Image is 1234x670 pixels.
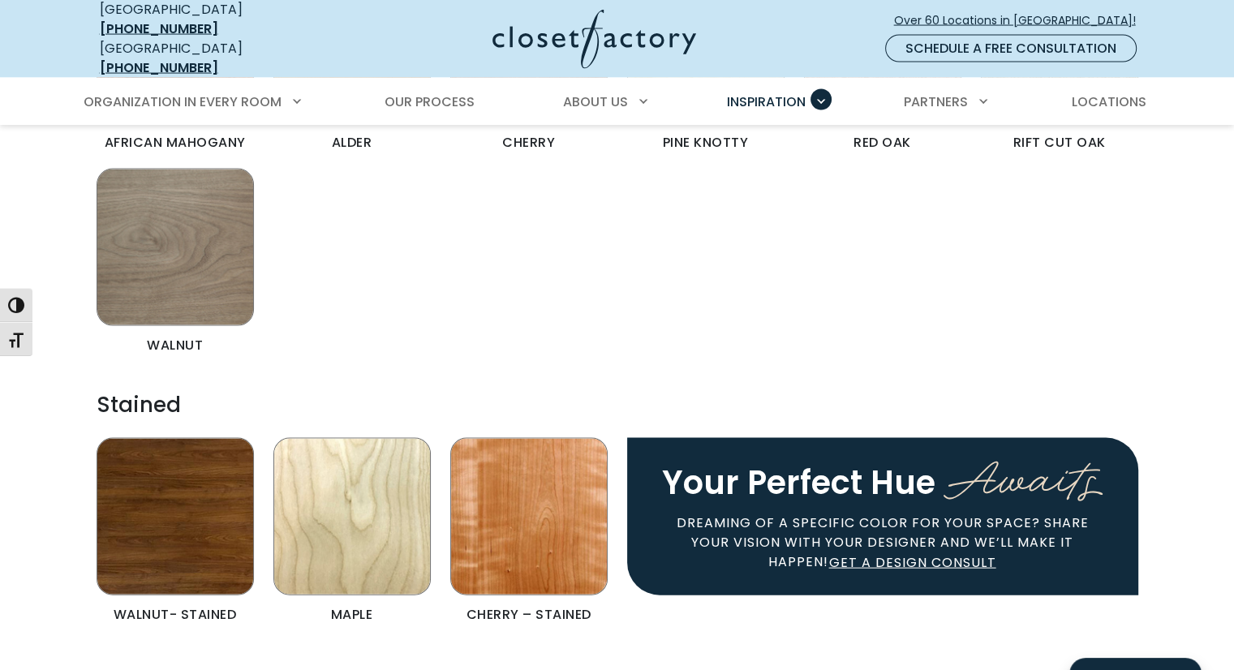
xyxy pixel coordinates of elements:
h4: Stained [97,381,1138,428]
nav: Primary Menu [72,79,1163,125]
figcaption: Alder [273,136,431,149]
figcaption: Maple [273,608,431,621]
span: Organization in Every Room [84,92,282,111]
a: [PHONE_NUMBER] [100,19,218,38]
span: Partners [904,92,968,111]
a: Get a Design Consult [828,552,996,573]
a: Schedule a Free Consultation [885,35,1137,62]
span: About Us [563,92,628,111]
span: Awaits [944,436,1103,509]
figcaption: Walnut- Stained [97,608,254,621]
a: [PHONE_NUMBER] [100,58,218,77]
figcaption: African Mahogany [97,136,254,149]
img: Maple Wood Veneer sample [273,438,431,595]
img: Walnut Veneer [97,438,254,595]
figcaption: Walnut [97,339,254,352]
figcaption: Rift Cut Oak [981,136,1138,149]
span: Over 60 Locations in [GEOGRAPHIC_DATA]! [894,12,1149,29]
img: Cherry Veneer [450,438,608,595]
span: Inspiration [727,92,806,111]
a: Over 60 Locations in [GEOGRAPHIC_DATA]! [893,6,1150,35]
img: Walnut Unfinished [97,169,254,326]
span: Our Process [385,92,475,111]
figcaption: Cherry [450,136,608,149]
figcaption: Pine Knotty [627,136,785,149]
img: Closet Factory Logo [492,10,696,69]
p: Dreaming of a specific color for your space? Share your vision with your designer and we’ll make ... [676,513,1089,573]
figcaption: Cherry – Stained [450,608,608,621]
span: Your Perfect Hue [662,460,935,505]
span: Locations [1071,92,1146,111]
div: [GEOGRAPHIC_DATA] [100,39,335,78]
figcaption: Red Oak [804,136,961,149]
